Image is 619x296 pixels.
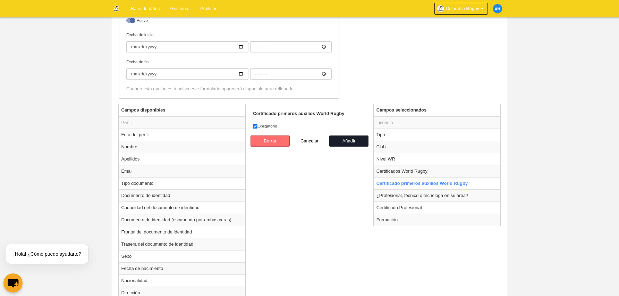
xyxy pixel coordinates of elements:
[126,59,332,80] label: Fecha de fin
[119,177,246,189] td: Tipo documento
[119,116,246,129] td: Perfil
[251,135,290,147] button: Borrar
[374,104,501,116] th: Campos seleccionados
[119,202,246,214] td: Caducidad del documento de identidad
[446,5,479,12] span: Colombia Rugby
[119,141,246,153] td: Nombre
[119,274,246,287] td: Nacionalidad
[119,104,246,116] th: Campos disponibles
[119,129,246,141] td: Foto del perfil
[253,124,257,129] input: Obligatorio
[126,17,332,25] label: Activo
[6,244,88,264] div: ¡Hola! ¿Cómo puedo ayudarte?
[126,86,332,92] div: Cuando esta opción está activa este formulario aparecerá disponible para rellenarlo
[119,214,246,226] td: Documento de identidad (escaneado por ambas caras)
[374,165,501,177] td: Certificados World Rugby
[126,68,248,80] input: Fecha de fin
[253,111,344,116] strong: Certificado primeros auxilios World Rugby
[119,189,246,202] td: Documento de identidad
[3,273,23,293] button: chat-button
[119,226,246,238] td: Frontal del documento de identidad
[374,116,501,129] td: Licencia
[374,153,501,165] td: Nivel WR
[493,4,502,13] img: c2l6ZT0zMHgzMCZmcz05JnRleHQ9QU4mYmc9MWU4OGU1.png
[434,3,488,15] a: Colombia Rugby
[250,41,332,52] input: Fecha de inicio
[374,141,501,153] td: Club
[374,177,501,189] td: Certificado primeros auxilios World Rugby
[253,123,366,129] label: Obligatorio
[119,165,246,177] td: Email
[374,202,501,214] td: Certificado Profesional
[119,250,246,262] td: Sexo
[437,5,444,12] img: Oanpu9v8aySI.30x30.jpg
[126,32,332,52] label: Fecha de inicio
[119,262,246,274] td: Fecha de nacimiento
[374,214,501,226] td: Formación
[119,238,246,250] td: Trasera del documento de identidad
[119,153,246,165] td: Apellidos
[126,41,248,52] input: Fecha de inicio
[290,135,329,147] button: Cancelar
[329,135,369,147] button: Añadir
[112,4,120,13] img: Colombia Rugby
[250,68,332,80] input: Fecha de fin
[374,189,501,202] td: ¿Profesional, técnico o tecnóloga en su área?
[374,129,501,141] td: Tipo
